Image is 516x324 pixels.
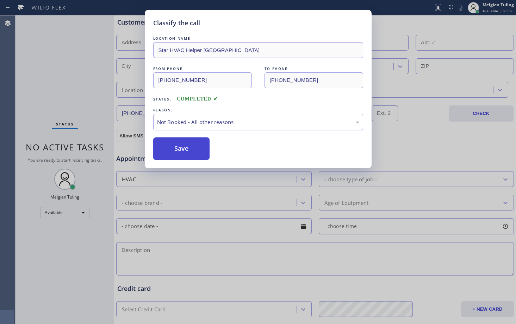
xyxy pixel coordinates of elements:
[265,72,363,88] input: To phone
[153,65,252,72] div: FROM PHONE
[153,106,363,114] div: REASON:
[153,97,172,102] span: Status:
[157,118,359,126] div: Not Booked - All other reasons
[265,65,363,72] div: TO PHONE
[177,96,218,102] span: COMPLETED
[153,35,363,42] div: LOCATION NAME
[153,72,252,88] input: From phone
[153,137,210,160] button: Save
[153,18,200,28] h5: Classify the call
